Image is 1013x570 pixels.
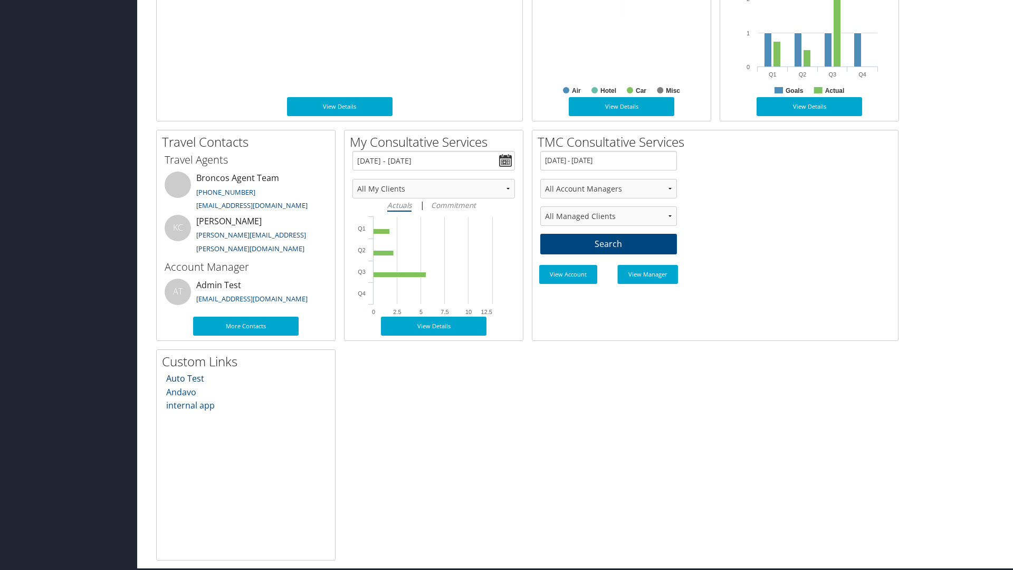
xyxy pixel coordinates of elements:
[617,265,678,284] a: View Manager
[350,133,523,151] h2: My Consultative Services
[166,400,215,411] a: internal app
[372,309,375,315] text: 0
[166,373,204,384] a: Auto Test
[757,97,862,116] a: View Details
[352,198,515,212] div: |
[465,309,472,315] text: 10
[165,215,191,241] div: KC
[747,30,750,36] tspan: 1
[538,133,898,151] h2: TMC Consultative Services
[358,269,366,275] tspan: Q3
[193,317,299,336] a: More Contacts
[358,290,366,297] tspan: Q4
[165,153,327,167] h3: Travel Agents
[166,386,196,398] a: Andavo
[441,309,448,315] text: 7.5
[786,87,804,94] text: Goals
[539,265,597,284] a: View Account
[431,200,476,210] i: Commitment
[162,133,335,151] h2: Travel Contacts
[569,97,674,116] a: View Details
[540,234,677,255] a: Search
[419,309,423,315] text: 5
[799,71,807,78] text: Q2
[769,71,777,78] text: Q1
[600,87,616,94] text: Hotel
[358,225,366,232] tspan: Q1
[829,71,837,78] text: Q3
[196,187,255,197] a: [PHONE_NUMBER]
[196,201,308,210] a: [EMAIL_ADDRESS][DOMAIN_NAME]
[358,247,366,253] tspan: Q2
[381,317,486,336] a: View Details
[196,294,308,303] a: [EMAIL_ADDRESS][DOMAIN_NAME]
[393,309,401,315] text: 2.5
[287,97,393,116] a: View Details
[165,260,327,274] h3: Account Manager
[387,200,412,210] i: Actuals
[481,309,492,315] text: 12.5
[162,353,335,370] h2: Custom Links
[165,279,191,305] div: AT
[825,87,845,94] text: Actual
[159,279,332,313] li: Admin Test
[858,71,866,78] text: Q4
[159,172,332,215] li: Broncos Agent Team
[666,87,680,94] text: Misc
[572,87,581,94] text: Air
[159,215,332,258] li: [PERSON_NAME]
[636,87,646,94] text: Car
[196,230,306,253] a: [PERSON_NAME][EMAIL_ADDRESS][PERSON_NAME][DOMAIN_NAME]
[747,64,750,70] tspan: 0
